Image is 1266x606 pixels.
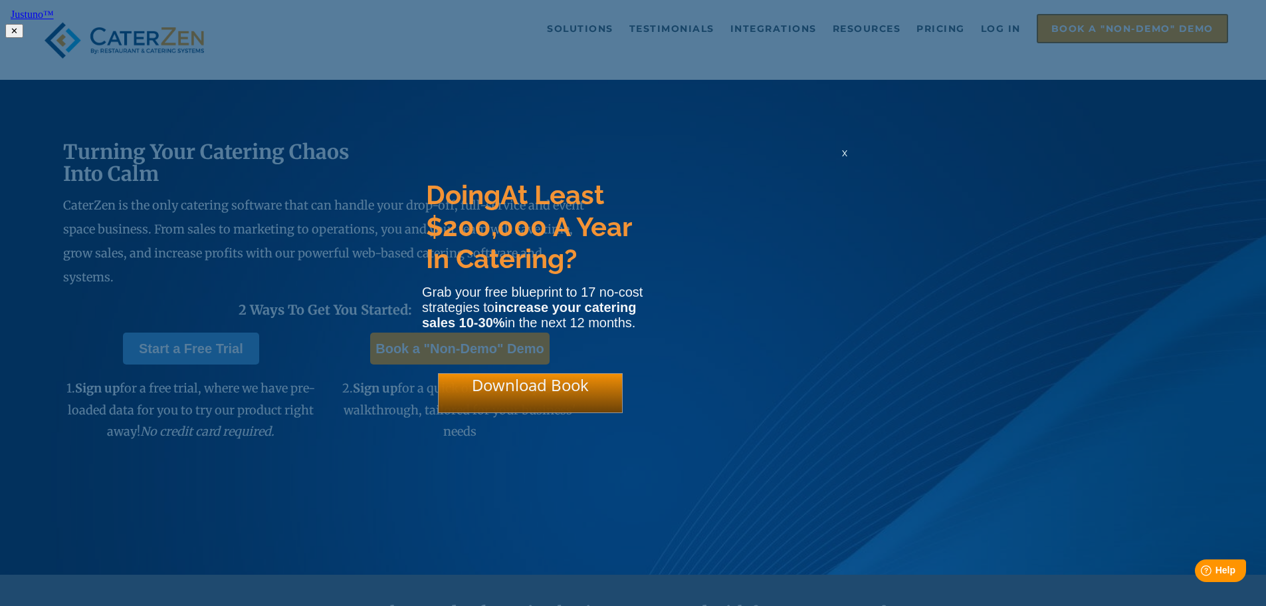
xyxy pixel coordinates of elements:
[834,146,855,173] div: x
[426,179,631,274] span: At Least $200,000 A Year In Catering?
[5,24,23,38] button: ✕
[472,374,589,396] span: Download Book
[422,285,643,330] span: Grab your free blueprint to 17 no-cost strategies to in the next 12 months.
[426,179,500,210] span: Doing
[438,373,623,413] div: Download Book
[422,300,636,330] strong: increase your catering sales 10-30%
[842,146,847,159] span: x
[1148,554,1251,591] iframe: Help widget launcher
